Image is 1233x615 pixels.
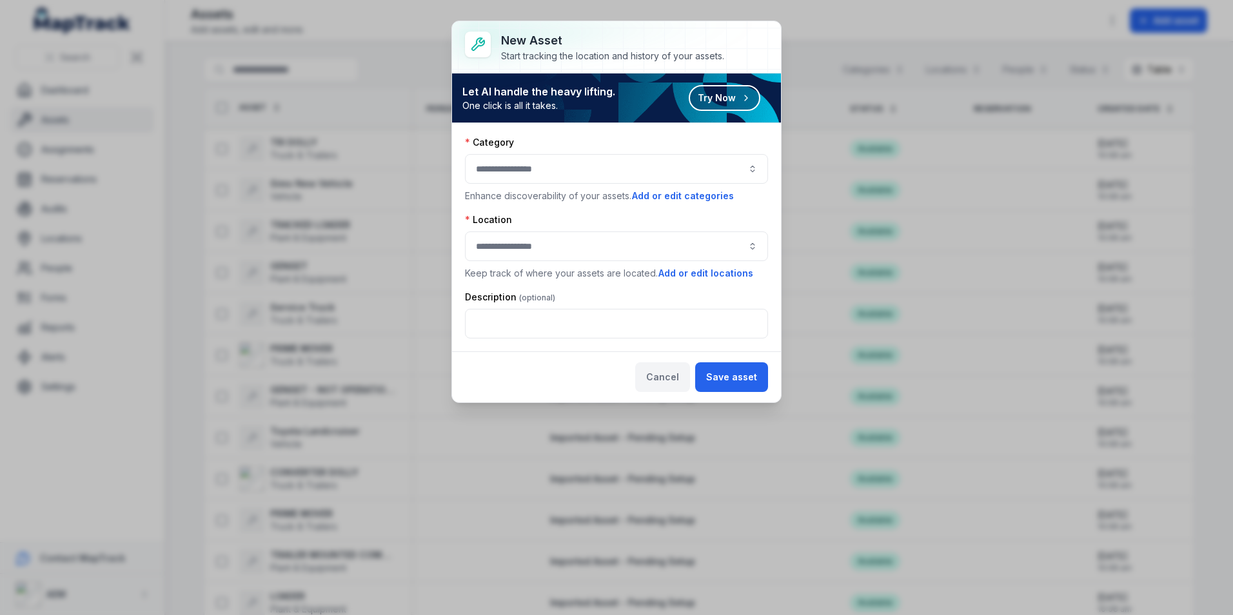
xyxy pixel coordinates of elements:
div: Start tracking the location and history of your assets. [501,50,724,63]
button: Save asset [695,362,768,392]
button: Add or edit locations [658,266,754,280]
h3: New asset [501,32,724,50]
p: Keep track of where your assets are located. [465,266,768,280]
button: Try Now [689,85,760,111]
span: One click is all it takes. [462,99,615,112]
label: Category [465,136,514,149]
button: Cancel [635,362,690,392]
button: Add or edit categories [631,189,735,203]
strong: Let AI handle the heavy lifting. [462,84,615,99]
label: Description [465,291,555,304]
label: Location [465,213,512,226]
p: Enhance discoverability of your assets. [465,189,768,203]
